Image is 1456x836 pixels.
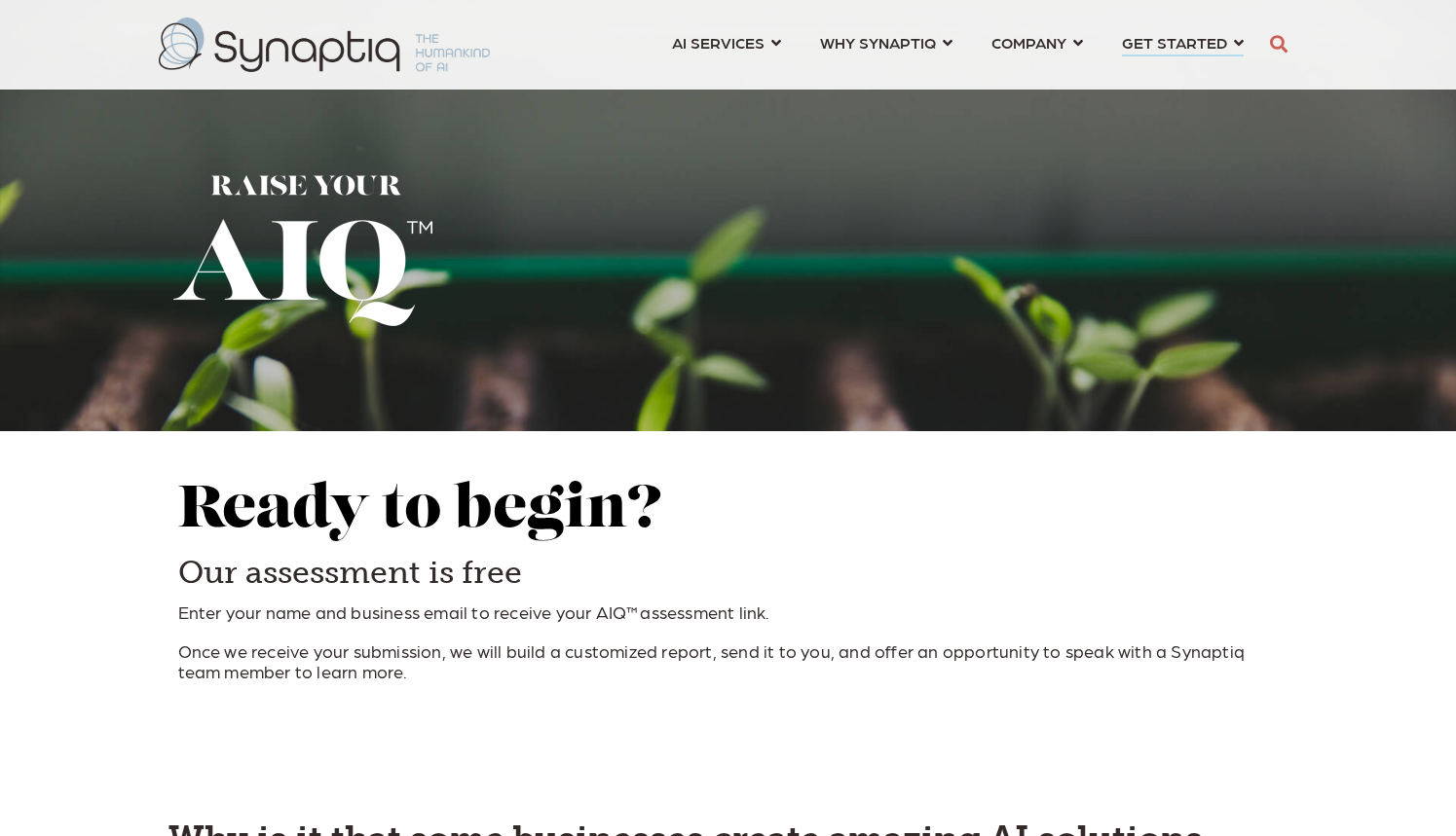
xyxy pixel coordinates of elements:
h3: Our assessment is free [178,553,1279,594]
a: WHY SYNAPTIQ [820,24,952,60]
a: GET STARTED [1122,24,1244,60]
p: Enter your name and business email to receive your AIQ™assessment link. [178,601,1279,623]
h2: Ready to begin? [178,480,1279,544]
a: COMPANY [991,24,1083,60]
p: Once we receive your submission, we will build a customized report, send it to you, and offer an ... [178,640,1279,682]
span: GET STARTED [1122,29,1227,55]
span: COMPANY [991,29,1066,55]
a: AI SERVICES [672,24,781,60]
img: Raise Your AIQ™ [173,175,432,326]
img: synaptiq logo-2 [159,18,490,72]
span: AI SERVICES [672,29,765,55]
span: WHY SYNAPTIQ [820,29,936,55]
nav: menu [653,10,1263,80]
